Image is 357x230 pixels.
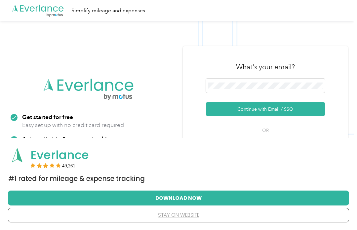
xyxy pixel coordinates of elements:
[8,146,26,164] img: App logo
[30,146,89,163] span: Everlance
[22,113,73,120] strong: Get started for free
[71,7,145,15] div: Simplify mileage and expenses
[30,163,75,168] div: Rating:5 stars
[22,121,124,129] p: Easy set up with no credit card required
[19,208,338,222] button: stay on website
[62,164,75,168] span: User reviews count
[236,62,295,72] h3: What's your email?
[19,191,338,205] button: Download Now
[8,174,145,183] span: #1 Rated for Mileage & Expense Tracking
[22,135,114,142] strong: Automatic trip & expense tracking
[206,102,325,116] button: Continue with Email / SSO
[254,127,277,134] span: OR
